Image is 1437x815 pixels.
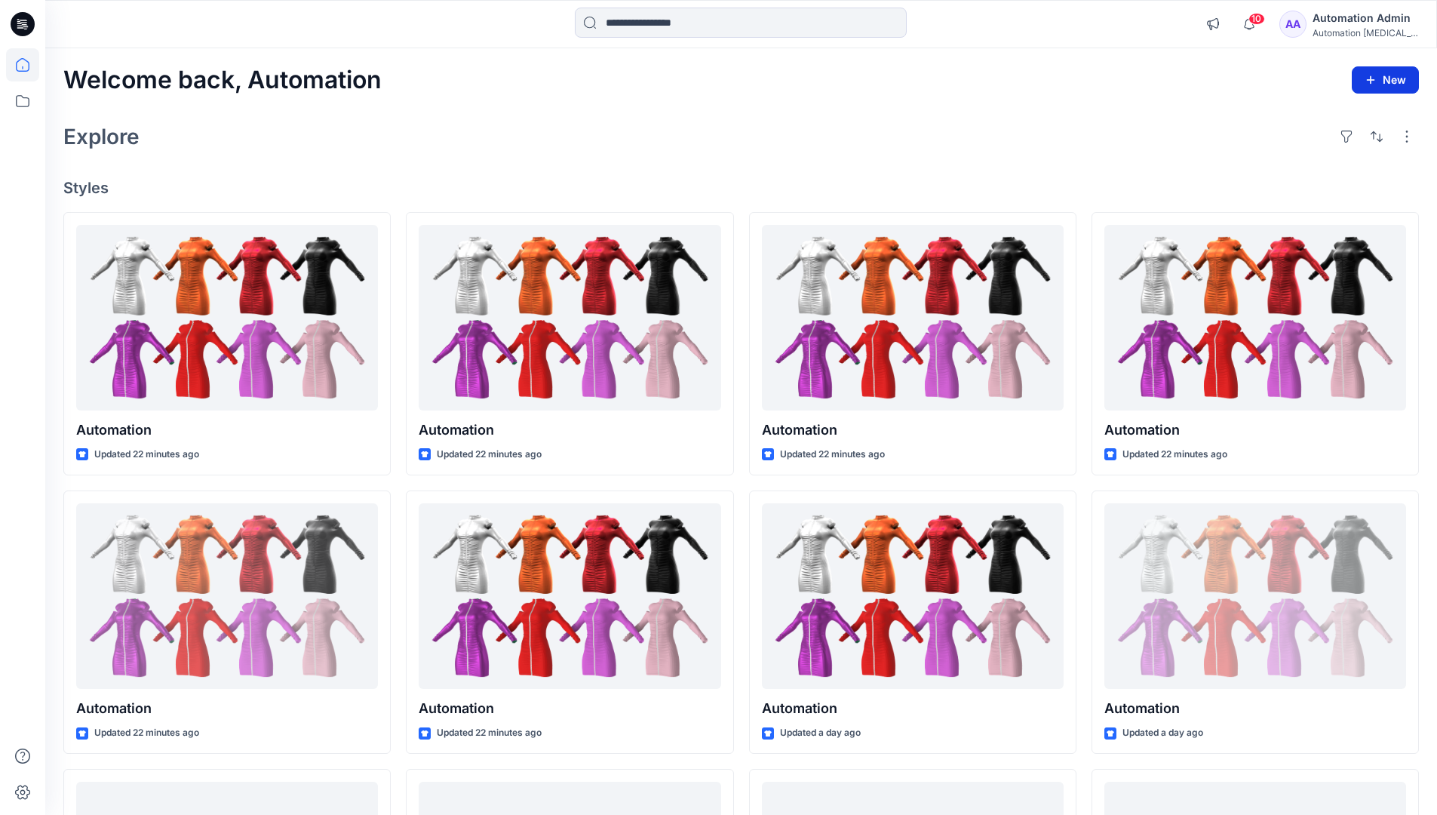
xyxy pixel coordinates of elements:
a: Automation [1104,503,1406,690]
p: Updated 22 minutes ago [94,725,199,741]
p: Updated 22 minutes ago [437,447,542,463]
a: Automation [76,503,378,690]
p: Updated a day ago [780,725,861,741]
p: Automation [76,420,378,441]
p: Automation [762,698,1064,719]
div: Automation [MEDICAL_DATA]... [1313,27,1418,38]
div: AA [1279,11,1307,38]
button: New [1352,66,1419,94]
a: Automation [419,225,720,411]
p: Updated 22 minutes ago [1122,447,1227,463]
a: Automation [762,503,1064,690]
a: Automation [762,225,1064,411]
a: Automation [1104,225,1406,411]
h2: Welcome back, Automation [63,66,382,94]
p: Automation [762,420,1064,441]
p: Updated a day ago [1122,725,1203,741]
a: Automation [76,225,378,411]
p: Updated 22 minutes ago [437,725,542,741]
span: 10 [1248,13,1265,25]
p: Updated 22 minutes ago [94,447,199,463]
h4: Styles [63,179,1419,197]
p: Automation [76,698,378,719]
p: Automation [1104,420,1406,441]
div: Automation Admin [1313,9,1418,27]
p: Automation [419,420,720,441]
p: Automation [1104,698,1406,719]
h2: Explore [63,125,140,149]
a: Automation [419,503,720,690]
p: Automation [419,698,720,719]
p: Updated 22 minutes ago [780,447,885,463]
